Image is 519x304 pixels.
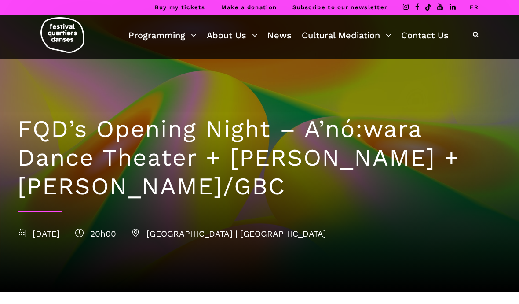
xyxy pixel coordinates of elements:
a: Programming [128,28,197,43]
h1: FQD’s Opening Night – A’nó:wara Dance Theater + [PERSON_NAME] + [PERSON_NAME]/GBC [18,115,501,200]
a: Make a donation [221,4,277,11]
a: Subscribe to our newsletter [292,4,387,11]
a: FR [470,4,479,11]
a: Cultural Mediation [302,28,391,43]
a: Contact Us [401,28,449,43]
a: Buy my tickets [155,4,205,11]
span: [GEOGRAPHIC_DATA] | [GEOGRAPHIC_DATA] [132,229,326,239]
a: About Us [207,28,258,43]
span: [DATE] [18,229,60,239]
a: News [267,28,292,43]
img: logo-fqd-med [40,17,84,53]
span: 20h00 [75,229,116,239]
